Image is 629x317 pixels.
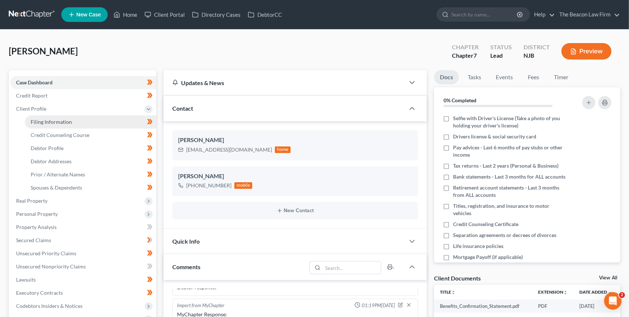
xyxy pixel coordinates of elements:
[16,79,53,85] span: Case Dashboard
[10,273,156,286] a: Lawsuits
[323,261,381,274] input: Search...
[16,106,46,112] span: Client Profile
[141,8,188,21] a: Client Portal
[453,242,503,250] span: Life insurance policies
[172,238,200,245] span: Quick Info
[172,105,193,112] span: Contact
[244,8,285,21] a: DebtorCC
[548,70,574,84] a: Timer
[579,289,612,295] a: Date Added expand_more
[453,144,567,158] span: Pay advices - Last 6 months of pay stubs or other income
[9,46,78,56] span: [PERSON_NAME]
[275,146,291,153] div: home
[25,155,156,168] a: Debtor Addresses
[462,70,487,84] a: Tasks
[452,51,479,60] div: Chapter
[31,158,72,164] span: Debtor Addresses
[451,8,518,21] input: Search by name...
[453,173,565,180] span: Bank statements - Last 3 months for ALL accounts
[532,299,574,313] td: PDF
[31,145,64,151] span: Debtor Profile
[490,51,512,60] div: Lead
[619,292,625,298] span: 2
[563,290,568,295] i: unfold_more
[530,8,555,21] a: Help
[16,303,83,309] span: Codebtors Insiders & Notices
[186,146,272,153] div: [EMAIL_ADDRESS][DOMAIN_NAME]
[16,237,51,243] span: Secured Claims
[434,274,481,282] div: Client Documents
[453,253,523,261] span: Mortgage Payoff (if applicable)
[16,250,76,256] span: Unsecured Priority Claims
[453,115,567,129] span: Selfie with Driver's License (Take a photo of you holding your driver's license)
[16,92,47,99] span: Credit Report
[172,79,396,87] div: Updates & News
[178,172,413,181] div: [PERSON_NAME]
[10,76,156,89] a: Case Dashboard
[234,182,253,189] div: mobile
[25,129,156,142] a: Credit Counseling Course
[522,70,545,84] a: Fees
[574,299,618,313] td: [DATE]
[453,232,556,239] span: Separation agreements or decrees of divorces
[25,142,156,155] a: Debtor Profile
[434,299,532,313] td: Benefits_Confirmation_Statement.pdf
[188,8,244,21] a: Directory Cases
[604,292,622,310] iframe: Intercom live chat
[16,276,36,283] span: Lawsuits
[10,247,156,260] a: Unsecured Priority Claims
[110,8,141,21] a: Home
[10,260,156,273] a: Unsecured Nonpriority Claims
[556,8,620,21] a: The Beacon Law Firm
[16,198,47,204] span: Real Property
[490,43,512,51] div: Status
[444,97,476,103] strong: 0% Completed
[25,181,156,194] a: Spouses & Dependents
[538,289,568,295] a: Extensionunfold_more
[76,12,101,18] span: New Case
[16,263,86,270] span: Unsecured Nonpriority Claims
[561,43,611,60] button: Preview
[453,184,567,199] span: Retirement account statements - Last 3 months from ALL accounts
[434,70,459,84] a: Docs
[31,119,72,125] span: Filing Information
[452,43,479,51] div: Chapter
[451,290,456,295] i: unfold_more
[10,89,156,102] a: Credit Report
[186,182,231,189] div: [PHONE_NUMBER]
[599,275,617,280] a: View All
[16,290,63,296] span: Executory Contracts
[31,171,85,177] span: Prior / Alternate Names
[453,221,518,228] span: Credit Counseling Certificate
[16,224,57,230] span: Property Analysis
[178,208,413,214] button: New Contact
[177,302,225,309] div: Import from MyChapter
[25,115,156,129] a: Filing Information
[31,132,89,138] span: Credit Counseling Course
[362,302,395,309] span: 01:19PM[DATE]
[25,168,156,181] a: Prior / Alternate Names
[523,43,550,51] div: District
[178,136,413,145] div: [PERSON_NAME]
[16,211,58,217] span: Personal Property
[608,290,612,295] i: expand_more
[440,289,456,295] a: Titleunfold_more
[490,70,519,84] a: Events
[31,184,82,191] span: Spouses & Dependents
[10,286,156,299] a: Executory Contracts
[453,202,567,217] span: Titles, registration, and insurance to motor vehicles
[172,263,200,270] span: Comments
[473,52,477,59] span: 7
[10,221,156,234] a: Property Analysis
[453,162,559,169] span: Tax returns - Last 2 years (Personal & Business)
[523,51,550,60] div: NJB
[10,234,156,247] a: Secured Claims
[453,133,536,140] span: Drivers license & social security card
